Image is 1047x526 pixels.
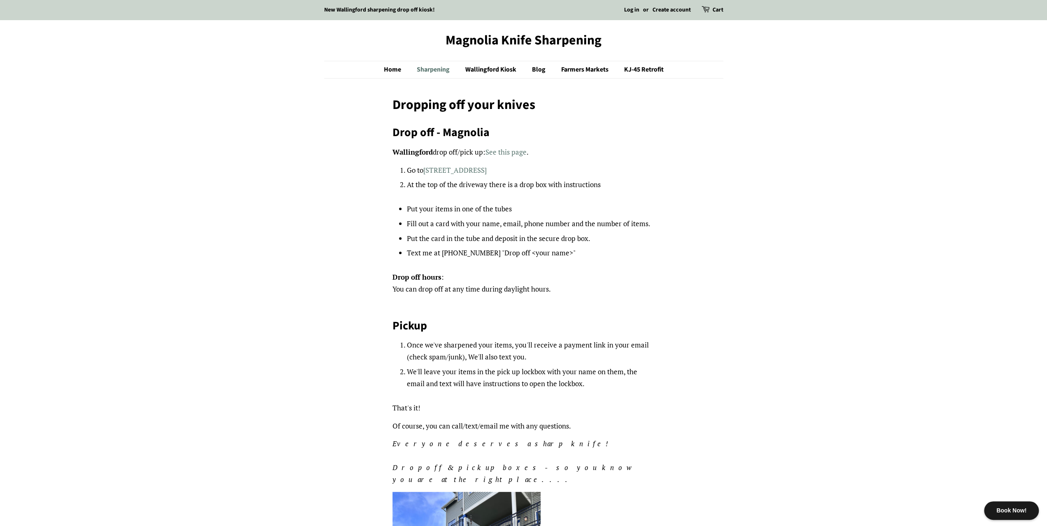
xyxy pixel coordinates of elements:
h2: Pickup [392,318,655,333]
a: New Wallingford sharpening drop off kiosk! [324,6,435,14]
a: Magnolia Knife Sharpening [324,32,723,48]
li: Put the card in the tube and deposit in the secure drop box. [407,233,655,245]
li: Go to [407,165,655,176]
a: Blog [526,61,554,78]
li: or [643,5,649,15]
a: KJ-45 Retrofit [618,61,664,78]
p: That's it! [392,402,655,414]
h1: Dropping off your knives [392,97,655,113]
li: Fill out a card with your name, email, phone number and the number of items. [407,218,655,230]
strong: Drop off hours [392,272,441,282]
a: Create account [652,6,691,14]
li: Put your items in one of the tubes [407,203,655,215]
li: At the top of the driveway there is a drop box with instructions [407,179,655,191]
a: Home [384,61,409,78]
a: Log in [624,6,639,14]
p: drop off/pick up: . [392,146,655,158]
p: : You can drop off at any time during daylight hours. [392,271,655,295]
a: Farmers Markets [555,61,617,78]
a: Wallingford Kiosk [459,61,525,78]
p: Of course, you can call/text/email me with any questions. [392,420,655,432]
h2: Drop off - Magnolia [392,125,655,140]
li: We'll leave your items in the pick up lockbox with your name on them, the email and text will hav... [407,366,655,390]
a: Sharpening [411,61,458,78]
li: Text me at [PHONE_NUMBER] "Drop off <your name>" [407,247,655,259]
em: Everyone deserves a sharp knife! Dropoff & pickup boxes - so you know you are at the right place.... [392,439,635,484]
li: Once we've sharpened your items, you'll receive a payment link in your email (check spam/junk), W... [407,339,655,363]
div: Book Now! [984,501,1039,520]
a: See this page [485,147,527,157]
strong: Wallingford [392,147,433,157]
a: [STREET_ADDRESS] [423,165,487,175]
a: Cart [713,5,723,15]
